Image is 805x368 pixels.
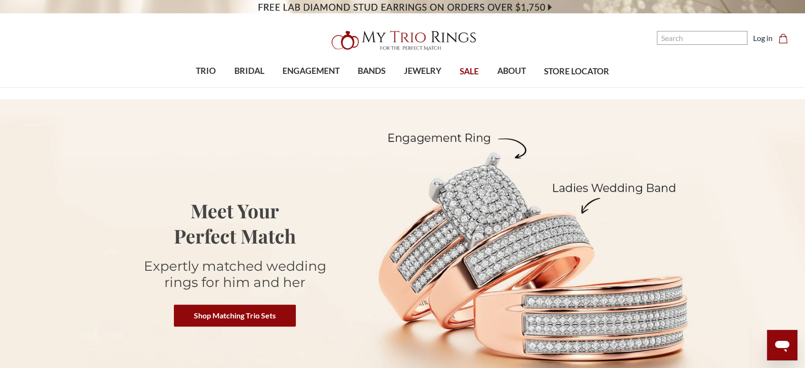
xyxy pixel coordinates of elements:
[506,87,516,88] button: submenu toggle
[778,32,794,44] a: Cart with 0 items
[544,65,609,78] span: STORE LOCATOR
[174,305,296,327] a: Shop Matching Trio Sets
[753,32,773,44] a: Log in
[244,87,254,88] button: submenu toggle
[273,56,349,87] a: ENGAGEMENT
[358,65,385,77] span: BANDS
[282,65,340,77] span: ENGAGEMENT
[460,65,479,78] span: SALE
[349,56,394,87] a: BANDS
[418,87,427,88] button: submenu toggle
[657,31,747,45] input: Search and use arrows or TAB to navigate results
[187,56,225,87] a: TRIO
[404,65,442,77] span: JEWELRY
[326,25,479,56] img: My Trio Rings
[488,56,534,87] a: ABOUT
[451,56,488,87] a: SALE
[201,87,211,88] button: submenu toggle
[535,56,618,87] a: STORE LOCATOR
[225,56,273,87] a: BRIDAL
[778,34,788,43] svg: cart.cart_preview
[234,65,264,77] span: BRIDAL
[497,65,525,77] span: ABOUT
[306,87,316,88] button: submenu toggle
[196,65,216,77] span: TRIO
[767,330,797,360] iframe: Button to launch messaging window
[233,25,572,56] a: My Trio Rings
[395,56,451,87] a: JEWELRY
[367,87,376,88] button: submenu toggle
